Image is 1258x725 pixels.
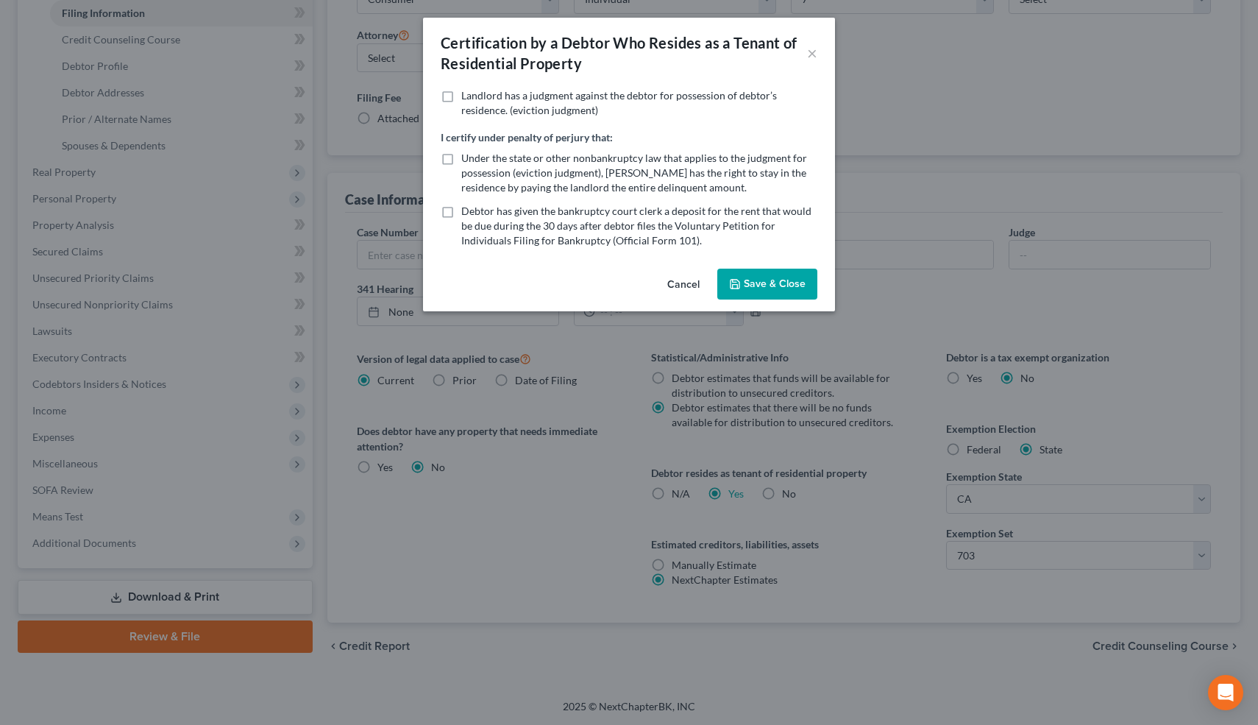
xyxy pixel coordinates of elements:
[1208,675,1243,710] div: Open Intercom Messenger
[807,44,817,62] button: ×
[655,270,711,300] button: Cancel
[441,130,613,145] label: I certify under penalty of perjury that:
[717,269,817,300] button: Save & Close
[461,205,811,247] span: Debtor has given the bankruptcy court clerk a deposit for the rent that would be due during the 3...
[461,152,807,194] span: Under the state or other nonbankruptcy law that applies to the judgment for possession (eviction ...
[441,32,807,74] div: Certification by a Debtor Who Resides as a Tenant of Residential Property
[461,89,777,116] span: Landlord has a judgment against the debtor for possession of debtor’s residence. (eviction judgment)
